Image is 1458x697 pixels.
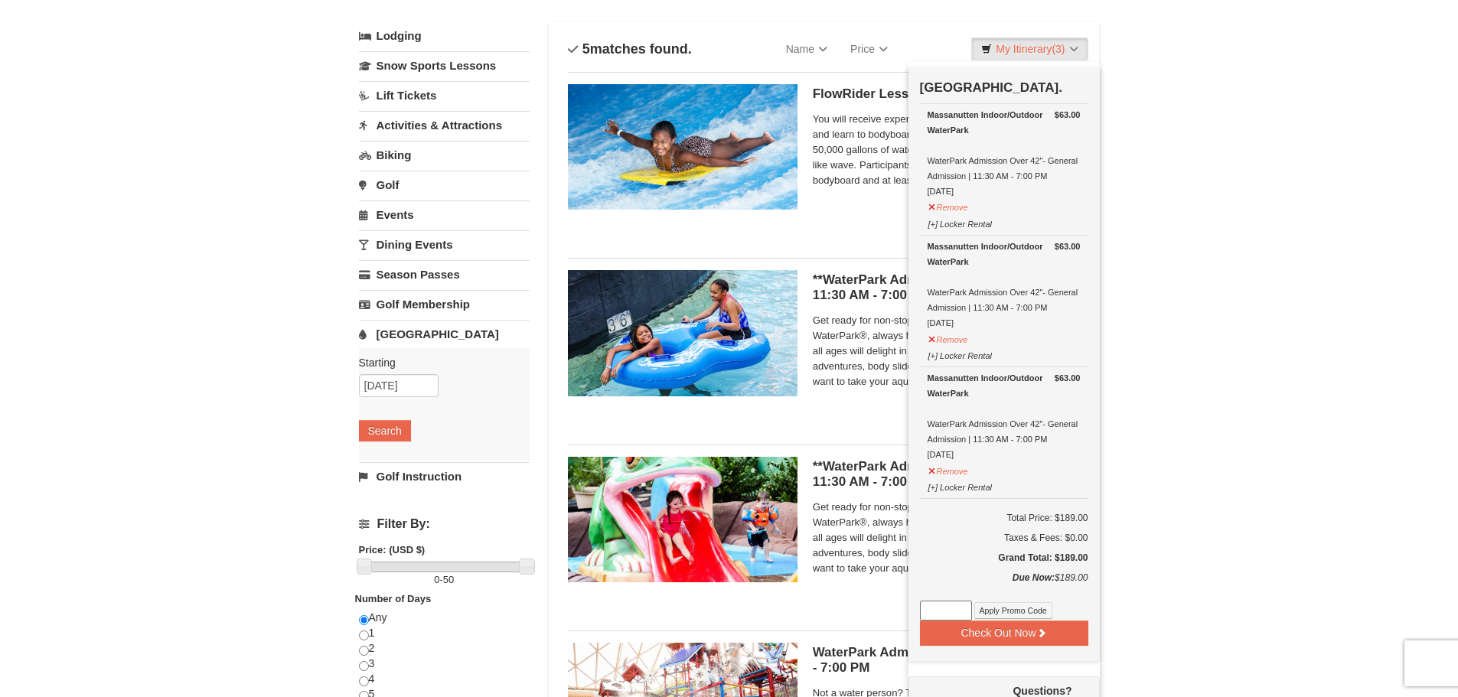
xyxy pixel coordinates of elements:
[775,34,839,64] a: Name
[359,111,530,139] a: Activities & Attractions
[974,602,1052,619] button: Apply Promo Code
[1055,107,1081,122] strong: $63.00
[813,500,1081,576] span: Get ready for non-stop thrills at the Massanutten WaterPark®, always heated to 84° Fahrenheit. Ch...
[813,272,1081,303] h5: **WaterPark Admission - Over 42” Tall | 11:30 AM - 7:00 PM
[359,320,530,348] a: [GEOGRAPHIC_DATA]
[1013,572,1055,583] strong: Due Now:
[920,80,1062,95] strong: [GEOGRAPHIC_DATA].
[359,462,530,490] a: Golf Instruction
[928,460,969,479] button: Remove
[813,112,1081,188] span: You will receive expert training from a WaterPark Flow Pro and learn to bodyboard or surf on the ...
[443,574,454,585] span: 50
[813,645,1081,676] h5: WaterPark Admission- Observer | 11:30 AM - 7:00 PM
[359,290,530,318] a: Golf Membership
[928,344,993,363] button: [+] Locker Rental
[928,107,1081,199] div: WaterPark Admission Over 42"- General Admission | 11:30 AM - 7:00 PM [DATE]
[928,328,969,347] button: Remove
[920,530,1088,546] div: Taxes & Fees: $0.00
[582,41,590,57] span: 5
[359,355,518,370] label: Starting
[1055,239,1081,254] strong: $63.00
[568,270,797,396] img: 6619917-720-80b70c28.jpg
[359,517,530,531] h4: Filter By:
[928,107,1081,138] div: Massanutten Indoor/Outdoor WaterPark
[920,570,1088,601] div: $189.00
[568,84,797,210] img: 6619917-216-363963c7.jpg
[813,313,1081,389] span: Get ready for non-stop thrills at the Massanutten WaterPark®, always heated to 84° Fahrenheit. Ch...
[920,620,1088,645] button: Check Out Now
[928,239,1081,269] div: Massanutten Indoor/Outdoor WaterPark
[928,239,1081,331] div: WaterPark Admission Over 42"- General Admission | 11:30 AM - 7:00 PM [DATE]
[568,41,692,57] h4: matches found.
[359,81,530,109] a: Lift Tickets
[359,200,530,229] a: Events
[568,457,797,582] img: 6619917-732-e1c471e4.jpg
[928,370,1081,401] div: Massanutten Indoor/Outdoor WaterPark
[839,34,899,64] a: Price
[920,550,1088,565] h5: Grand Total: $189.00
[359,230,530,259] a: Dining Events
[1055,370,1081,386] strong: $63.00
[359,260,530,288] a: Season Passes
[359,22,530,50] a: Lodging
[928,476,993,495] button: [+] Locker Rental
[359,141,530,169] a: Biking
[359,51,530,80] a: Snow Sports Lessons
[359,420,411,441] button: Search
[1013,685,1071,697] strong: Questions?
[928,196,969,215] button: Remove
[434,574,439,585] span: 0
[971,37,1088,60] a: My Itinerary(3)
[359,171,530,199] a: Golf
[355,593,432,604] strong: Number of Days
[813,459,1081,490] h5: **WaterPark Admission - Under 42” Tall | 11:30 AM - 7:00 PM
[813,86,1081,102] h5: FlowRider Lesson | 9:45 - 11:15 AM
[359,544,426,555] strong: Price: (USD $)
[359,572,530,588] label: -
[928,213,993,232] button: [+] Locker Rental
[920,510,1088,526] h6: Total Price: $189.00
[928,370,1081,462] div: WaterPark Admission Over 42"- General Admission | 11:30 AM - 7:00 PM [DATE]
[1052,43,1065,55] span: (3)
